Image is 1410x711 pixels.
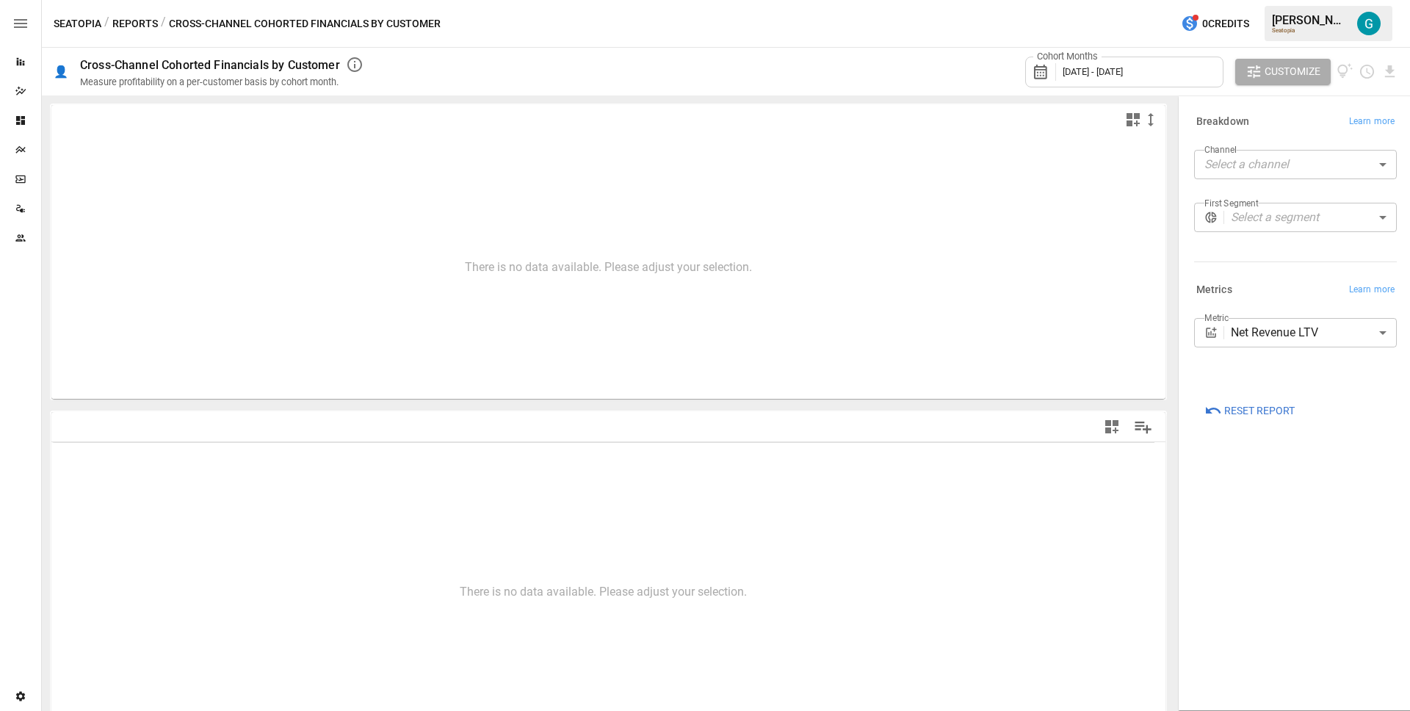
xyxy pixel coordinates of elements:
button: Reset Report [1194,397,1305,424]
button: Gavin Acres [1348,3,1389,44]
div: / [161,15,166,33]
div: Measure profitability on a per-customer basis by cohort month. [80,76,339,87]
button: Schedule report [1359,63,1375,80]
span: Learn more [1349,283,1395,297]
button: 0Credits [1175,10,1255,37]
label: Channel [1204,143,1237,156]
span: Learn more [1349,115,1395,129]
div: / [104,15,109,33]
div: Seatopia [1272,27,1348,34]
label: Cohort Months [1033,50,1102,63]
span: Customize [1265,62,1320,81]
h6: Metrics [1196,282,1232,298]
button: Customize [1235,59,1331,85]
em: Select a segment [1231,210,1319,224]
span: [DATE] - [DATE] [1063,66,1123,77]
div: There is no data available. Please adjust your selection. [465,260,752,274]
p: There is no data available. Please adjust your selection. [460,584,747,601]
div: Cross-Channel Cohorted Financials by Customer [80,58,340,72]
button: Reports [112,15,158,33]
span: 0 Credits [1202,15,1249,33]
h6: Breakdown [1196,114,1249,130]
button: Download report [1381,63,1398,80]
div: [PERSON_NAME] [1272,13,1348,27]
div: 👤 [54,65,68,79]
button: Seatopia [54,15,101,33]
label: Metric [1204,311,1229,324]
em: Select a channel [1204,157,1289,171]
label: First Segment [1204,197,1259,209]
span: Reset Report [1224,402,1295,420]
img: Gavin Acres [1357,12,1381,35]
button: View documentation [1337,59,1353,85]
div: Net Revenue LTV [1231,318,1397,347]
button: Manage Columns [1127,411,1160,444]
